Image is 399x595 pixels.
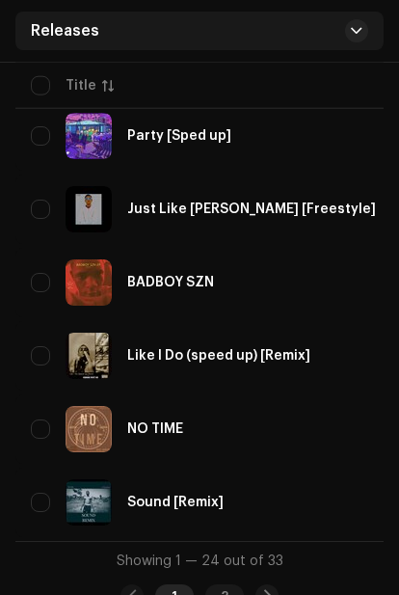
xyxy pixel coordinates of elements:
img: 9398d848-fea7-4901-be50-ae1711bc9f48 [66,186,112,232]
span: Showing 1 — 24 out of 33 [117,554,283,568]
div: Title [66,76,96,95]
div: BADBOY SZN [127,276,214,289]
div: NO TIME [127,422,183,436]
img: 7c81a8f1-d58c-4bd9-9840-5100be91cdc7 [66,333,112,379]
img: 4d16d58d-c31e-4eca-81ed-33ad617e9034 [66,113,112,159]
span: Releases [31,23,99,39]
div: Just Like Davido [Freestyle] [127,203,376,216]
img: 94fdaf4f-cc6d-4fe4-85fb-604720b9e633 [66,406,112,452]
div: Sound [Remix] [127,496,224,509]
img: cd809bdf-26d4-4f59-9d0b-c2869210b5b4 [66,259,112,306]
div: Party [Sped up] [127,129,231,143]
img: e2de367c-57ac-4f93-bd55-e5f940ef3945 [66,479,112,526]
div: Like I Do (speed up) [Remix] [127,349,310,363]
